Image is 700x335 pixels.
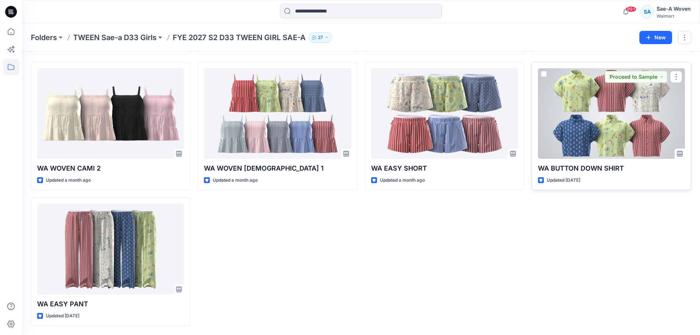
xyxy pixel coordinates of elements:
a: TWEEN Sae-a D33 Girls [73,32,157,43]
span: 99+ [625,6,636,12]
p: Updated [DATE] [46,312,79,320]
div: Walmart [657,13,691,19]
p: Updated a month ago [46,177,91,184]
a: WA WOVEN CAMI 2 [37,68,184,159]
p: 27 [318,33,323,42]
p: WA EASY PANT [37,299,184,309]
p: Updated a month ago [213,177,258,184]
p: FYE 2027 S2 D33 TWEEN GIRL SAE-A [173,32,306,43]
button: 27 [309,32,332,43]
a: WA BUTTON DOWN SHIRT [538,68,685,159]
p: WA WOVEN CAMI 2 [37,163,184,174]
a: WA WOVEN CAMI 1 [204,68,351,159]
a: WA EASY PANT [37,204,184,295]
p: Updated a month ago [380,177,425,184]
button: New [639,31,672,44]
p: WA WOVEN [DEMOGRAPHIC_DATA] 1 [204,163,351,174]
p: WA BUTTON DOWN SHIRT [538,163,685,174]
div: Sae-A Woven [657,4,691,13]
div: SA [640,5,654,18]
a: Folders [31,32,57,43]
p: Updated [DATE] [547,177,580,184]
a: WA EASY SHORT [371,68,518,159]
p: WA EASY SHORT [371,163,518,174]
